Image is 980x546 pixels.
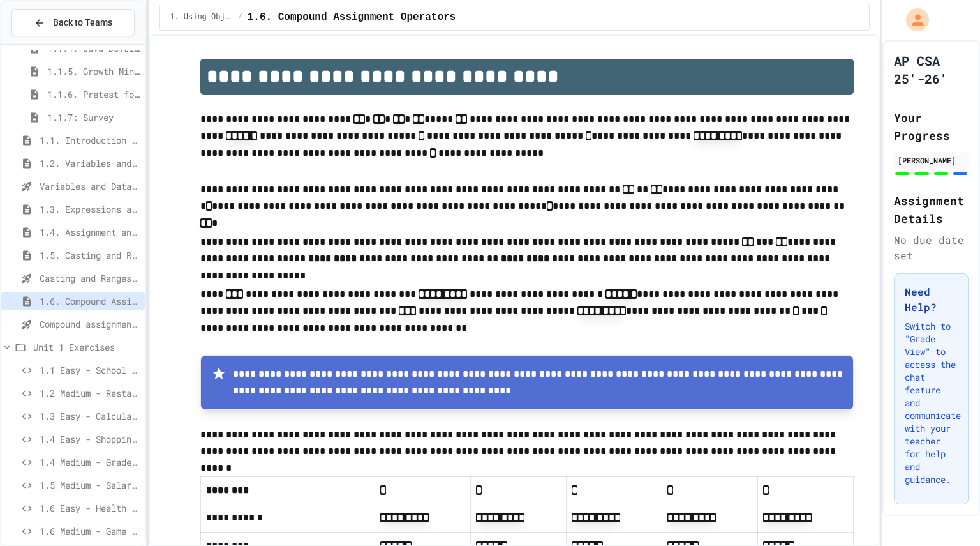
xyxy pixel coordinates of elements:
span: 1.2. Variables and Data Types [40,156,140,170]
span: 1.3. Expressions and Output [New] [40,202,140,216]
span: Back to Teams [53,16,112,29]
div: [PERSON_NAME] [898,155,965,166]
span: 1.6 Easy - Health Tracker [40,501,140,515]
h1: AP CSA 25'-26' [894,52,969,87]
span: Variables and Data Types - Quiz [40,179,140,193]
p: Switch to "Grade View" to access the chat feature and communicate with your teacher for help and ... [905,320,958,486]
span: Casting and Ranges of variables - Quiz [40,271,140,285]
span: 1.1.6. Pretest for the AP CSA Exam [47,87,140,101]
span: 1.1.5. Growth Mindset and Pair Programming [47,64,140,78]
span: 1. Using Objects and Methods [170,12,232,22]
span: 1.6. Compound Assignment Operators [248,10,456,25]
span: Compound assignment operators - Quiz [40,317,140,331]
span: 1.4. Assignment and Input [40,225,140,239]
span: 1.3 Easy - Calculate Snack Costs [40,409,140,423]
span: 1.4 Easy - Shopping Receipt [40,432,140,446]
span: / [238,12,242,22]
span: Unit 1 Exercises [33,340,140,354]
div: No due date set [894,232,969,263]
h2: Your Progress [894,109,969,144]
span: 1.2 Medium - Restaurant Order [40,386,140,400]
span: 1.1.7: Survey [47,110,140,124]
span: 1.5 Medium - Salary Calculator [40,478,140,492]
h3: Need Help? [905,284,958,315]
span: 1.4 Medium - Grade Point Average [40,455,140,469]
span: 1.5. Casting and Ranges of Values [40,248,140,262]
div: My Account [893,5,932,34]
span: 1.6 Medium - Game Score Tracker [40,524,140,538]
h2: Assignment Details [894,192,969,227]
span: 1.6. Compound Assignment Operators [40,294,140,308]
span: 1.1 Easy - School Announcements [40,363,140,377]
span: 1.1. Introduction to Algorithms, Programming, and Compilers [40,133,140,147]
button: Back to Teams [11,9,135,36]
